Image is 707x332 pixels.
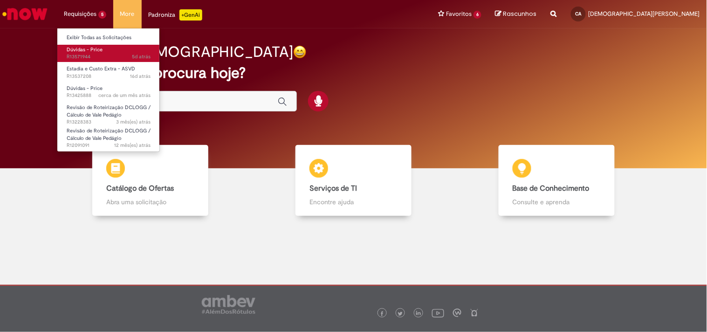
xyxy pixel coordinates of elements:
[106,184,174,193] b: Catálogo de Ofertas
[57,33,160,43] a: Exibir Todas as Solicitações
[98,92,151,99] time: 18/08/2025 16:42:34
[120,9,135,19] span: More
[116,118,151,125] span: 3 mês(es) atrás
[57,83,160,101] a: Aberto R13425888 : Dúvidas - Price
[57,45,160,62] a: Aberto R13571944 : Dúvidas - Price
[446,9,472,19] span: Favoritos
[179,9,202,21] p: +GenAi
[503,9,537,18] span: Rascunhos
[252,145,455,216] a: Serviços de TI Encontre ajuda
[67,92,151,99] span: R13425888
[64,9,96,19] span: Requisições
[132,53,151,60] time: 26/09/2025 17:11:33
[576,11,582,17] span: CA
[114,142,151,149] span: 12 mês(es) atrás
[116,118,151,125] time: 30/06/2025 16:51:03
[67,73,151,80] span: R13537208
[416,311,421,317] img: logo_footer_linkedin.png
[70,65,637,81] h2: O que você procura hoje?
[67,53,151,61] span: R13571944
[98,11,106,19] span: 5
[380,311,384,316] img: logo_footer_facebook.png
[67,85,103,92] span: Dúvidas - Price
[495,10,537,19] a: Rascunhos
[57,126,160,146] a: Aberto R12091091 : Revisão de Roteirização DCLOGG / Cálculo de Vale Pedágio
[70,44,293,60] h2: Bom dia, [DEMOGRAPHIC_DATA]
[49,145,252,216] a: Catálogo de Ofertas Abra uma solicitação
[57,28,160,152] ul: Requisições
[67,46,103,53] span: Dúvidas - Price
[149,9,202,21] div: Padroniza
[513,184,590,193] b: Base de Conhecimento
[67,142,151,149] span: R12091091
[398,311,403,316] img: logo_footer_twitter.png
[453,309,461,317] img: logo_footer_workplace.png
[130,73,151,80] time: 15/09/2025 17:27:50
[67,104,151,118] span: Revisão de Roteirização DCLOGG / Cálculo de Vale Pedágio
[202,295,255,314] img: logo_footer_ambev_rotulo_gray.png
[474,11,481,19] span: 6
[513,197,601,207] p: Consulte e aprenda
[98,92,151,99] span: cerca de um mês atrás
[114,142,151,149] time: 07/10/2024 09:13:07
[293,45,307,59] img: happy-face.png
[470,309,479,317] img: logo_footer_naosei.png
[309,184,357,193] b: Serviços de TI
[130,73,151,80] span: 16d atrás
[57,103,160,123] a: Aberto R13228383 : Revisão de Roteirização DCLOGG / Cálculo de Vale Pedágio
[67,127,151,142] span: Revisão de Roteirização DCLOGG / Cálculo de Vale Pedágio
[132,53,151,60] span: 5d atrás
[106,197,194,207] p: Abra uma solicitação
[432,307,444,319] img: logo_footer_youtube.png
[57,64,160,81] a: Aberto R13537208 : Estadia e Custo Extra - ASVD
[67,118,151,126] span: R13228383
[1,5,49,23] img: ServiceNow
[455,145,658,216] a: Base de Conhecimento Consulte e aprenda
[309,197,398,207] p: Encontre ajuda
[67,65,135,72] span: Estadia e Custo Extra - ASVD
[589,10,700,18] span: [DEMOGRAPHIC_DATA][PERSON_NAME]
